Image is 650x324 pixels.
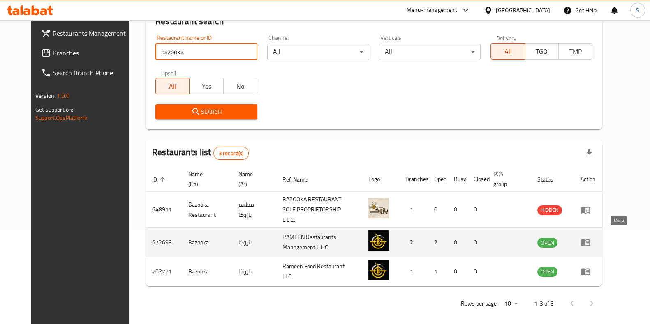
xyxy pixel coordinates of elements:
[368,198,389,218] img: Bazooka Restaurant
[362,167,399,192] th: Logo
[496,35,517,41] label: Delivery
[467,167,487,192] th: Closed
[379,44,481,60] div: All
[238,169,266,189] span: Name (Ar)
[581,205,596,215] div: Menu
[501,298,521,310] div: Rows per page:
[162,107,251,117] span: Search
[146,257,182,286] td: 702771
[276,257,362,286] td: Rameen Food Restaurant LLC
[447,228,467,257] td: 0
[467,228,487,257] td: 0
[35,43,140,63] a: Branches
[558,43,592,60] button: TMP
[155,44,257,60] input: Search for restaurant name or ID..
[188,169,222,189] span: Name (En)
[182,228,232,257] td: Bazooka
[232,228,276,257] td: بازوكا
[35,113,88,123] a: Support.OpsPlatform
[155,15,592,28] h2: Restaurant search
[537,205,562,215] span: HIDDEN
[534,299,554,309] p: 1-3 of 3
[493,169,521,189] span: POS group
[232,192,276,228] td: مطعم بازوكا
[155,78,190,94] button: All
[227,80,254,92] span: No
[282,175,318,184] span: Ref. Name
[182,192,232,228] td: Bazooka Restaurant
[537,267,557,276] span: OPEN
[35,23,140,43] a: Restaurants Management
[528,46,555,57] span: TGO
[525,43,559,60] button: TGO
[182,257,232,286] td: Bazooka
[57,90,69,101] span: 1.0.0
[35,104,73,115] span: Get support on:
[152,146,249,160] h2: Restaurants list
[467,257,487,286] td: 0
[496,6,550,15] div: [GEOGRAPHIC_DATA]
[146,192,182,228] td: 648911
[368,230,389,251] img: Bazooka
[428,167,447,192] th: Open
[399,228,428,257] td: 2
[146,228,182,257] td: 672693
[461,299,498,309] p: Rows per page:
[232,257,276,286] td: بازوكا
[267,44,369,60] div: All
[159,80,186,92] span: All
[428,257,447,286] td: 1
[53,28,133,38] span: Restaurants Management
[579,143,599,163] div: Export file
[447,192,467,228] td: 0
[152,175,168,184] span: ID
[407,5,457,15] div: Menu-management
[494,46,521,57] span: All
[53,48,133,58] span: Branches
[161,70,176,76] label: Upsell
[35,63,140,83] a: Search Branch Phone
[490,43,525,60] button: All
[35,90,56,101] span: Version:
[193,80,220,92] span: Yes
[537,175,564,184] span: Status
[155,104,257,119] button: Search
[53,68,133,78] span: Search Branch Phone
[447,167,467,192] th: Busy
[276,192,362,228] td: BAZOOKA RESTAURANT - SOLE PROPRIETORSHIP L.L.C.
[276,228,362,257] td: RAMEEN Restaurants Management L.L.C
[467,192,487,228] td: 0
[574,167,602,192] th: Action
[537,238,557,248] span: OPEN
[428,192,447,228] td: 0
[368,260,389,280] img: Bazooka
[581,267,596,276] div: Menu
[189,78,223,94] button: Yes
[213,147,249,160] div: Total records count
[214,149,249,157] span: 3 record(s)
[399,257,428,286] td: 1
[428,228,447,257] td: 2
[447,257,467,286] td: 0
[636,6,639,15] span: S
[399,167,428,192] th: Branches
[146,167,602,286] table: enhanced table
[399,192,428,228] td: 1
[223,78,257,94] button: No
[562,46,589,57] span: TMP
